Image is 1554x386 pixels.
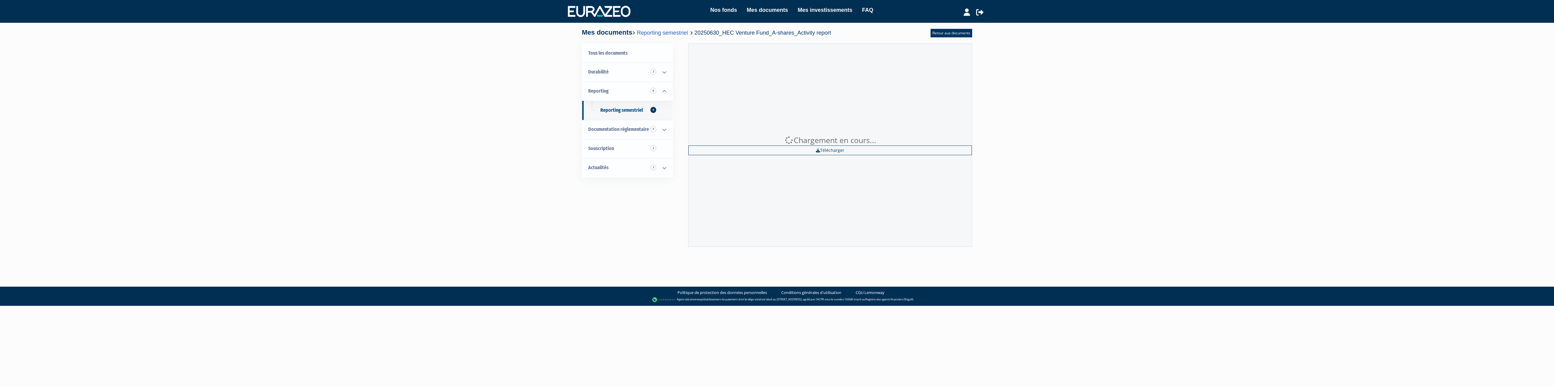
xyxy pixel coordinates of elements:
a: Télécharger [688,145,972,155]
span: 8 [650,107,656,113]
a: Souscription2 [582,139,673,158]
img: logo-lemonway.png [652,297,676,303]
a: Lemonway [688,297,702,301]
a: Mes investissements [798,6,852,14]
div: Chargement en cours... [688,135,972,146]
span: 3 [650,69,656,75]
img: 1732889491-logotype_eurazeo_blanc_rvb.png [568,6,630,17]
a: Reporting semestriel [637,29,688,36]
a: Nos fonds [710,6,737,14]
a: Durabilité 3 [582,63,673,82]
a: Retour aux documents [931,29,972,37]
span: Actualités [588,165,609,170]
h4: Mes documents [582,29,831,36]
span: 2 [650,145,656,151]
span: 20250630_HEC Venture Fund_A-shares_Activity report [694,29,831,36]
span: Durabilité [588,69,609,75]
span: 4 [650,126,656,132]
span: 8 [650,88,656,94]
div: - Agent de (établissement de paiement dont le siège social est situé au [STREET_ADDRESS], agréé p... [6,297,1548,303]
a: Conditions générales d'utilisation [781,290,841,295]
span: Reporting semestriel [600,107,643,113]
span: Documentation règlementaire [588,126,649,132]
a: Mes documents [747,6,788,14]
span: Souscription [588,145,614,151]
a: Politique de protection des données personnelles [677,290,767,295]
a: Reporting semestriel8 [582,101,673,120]
a: Reporting 8 [582,82,673,101]
a: Documentation règlementaire 4 [582,120,673,139]
a: Tous les documents [582,44,673,63]
span: 3 [650,164,656,170]
a: Actualités 3 [582,158,673,177]
span: Reporting [588,88,609,94]
a: CGU Lemonway [856,290,884,295]
a: FAQ [862,6,873,14]
a: Registre des agents financiers (Regafi) [865,297,913,301]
